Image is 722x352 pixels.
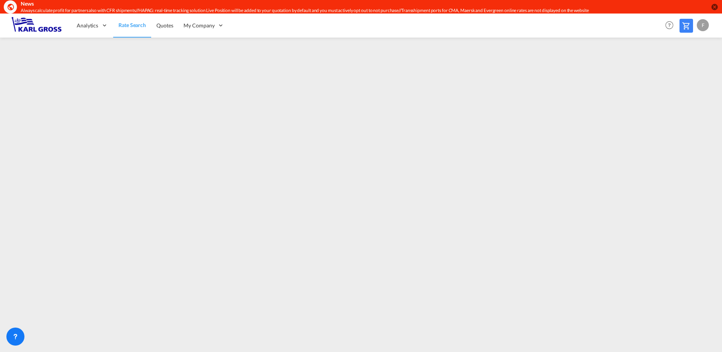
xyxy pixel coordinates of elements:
div: Analytics [71,13,113,38]
div: My Company [178,13,229,38]
div: F [697,19,709,31]
span: Analytics [77,22,98,29]
img: 3269c73066d711f095e541db4db89301.png [11,17,62,34]
a: Rate Search [113,13,151,38]
button: icon-close-circle [711,3,718,11]
div: Always calculate profit for partners also with CFR shipments//HAPAG: real-time tracking solution ... [21,8,611,14]
span: Rate Search [118,22,146,28]
span: My Company [184,22,214,29]
md-icon: icon-earth [7,3,14,11]
div: Help [663,19,680,32]
span: Help [663,19,676,32]
a: Quotes [151,13,178,38]
span: Quotes [156,22,173,29]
